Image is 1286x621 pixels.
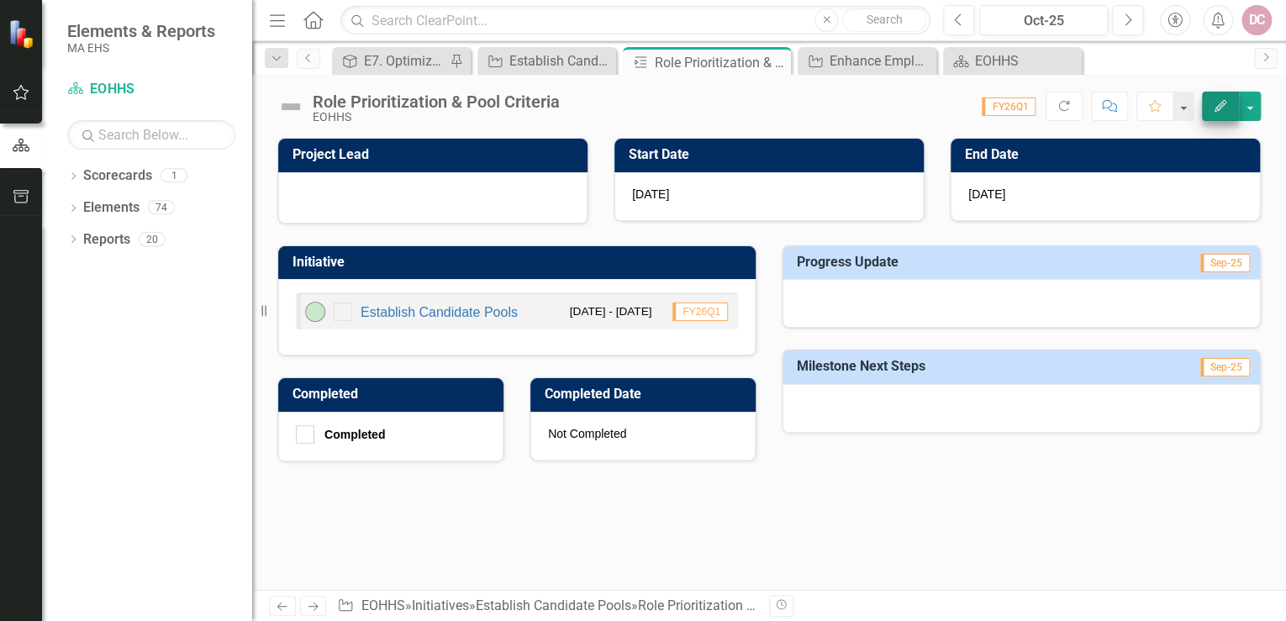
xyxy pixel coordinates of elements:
[67,41,215,55] small: MA EHS
[67,120,235,150] input: Search Below...
[293,387,495,402] h3: Completed
[161,169,187,183] div: 1
[482,50,612,71] a: Establish Candidate Pools
[293,255,747,270] h3: Initiative
[965,147,1252,162] h3: End Date
[361,597,405,613] a: EOHHS
[361,305,518,319] a: Establish Candidate Pools
[979,5,1108,35] button: Oct-25
[67,80,235,99] a: EOHHS
[8,19,38,49] img: ClearPoint Strategy
[530,412,756,460] div: Not Completed
[1241,5,1272,35] button: DC
[797,255,1099,270] h3: Progress Update
[947,50,1078,71] a: EOHHS
[336,50,445,71] a: E7. Optimize HR services
[985,11,1102,31] div: Oct-25
[509,50,612,71] div: Establish Candidate Pools
[337,597,756,616] div: » » »
[412,597,469,613] a: Initiatives
[476,597,631,613] a: Establish Candidate Pools
[313,111,560,124] div: EOHHS
[830,50,932,71] div: Enhance Employee Experience
[672,303,728,321] span: FY26Q1
[148,201,175,215] div: 74
[83,230,130,250] a: Reports
[570,303,652,319] small: [DATE] - [DATE]
[842,8,926,32] button: Search
[67,21,215,41] span: Elements & Reports
[1200,254,1250,272] span: Sep-25
[313,92,560,111] div: Role Prioritization & Pool Criteria
[968,187,1005,201] span: [DATE]
[629,147,915,162] h3: Start Date
[632,187,669,201] span: [DATE]
[867,13,903,26] span: Search
[83,198,140,218] a: Elements
[83,166,152,186] a: Scorecards
[364,50,445,71] div: E7. Optimize HR services
[139,232,166,246] div: 20
[277,93,304,120] img: Not Defined
[545,387,747,402] h3: Completed Date
[293,147,579,162] h3: Project Lead
[982,97,1036,116] span: FY26Q1
[655,52,787,73] div: Role Prioritization & Pool Criteria
[340,6,930,35] input: Search ClearPoint...
[975,50,1078,71] div: EOHHS
[802,50,932,71] a: Enhance Employee Experience
[638,597,830,613] div: Role Prioritization & Pool Criteria
[1200,358,1250,376] span: Sep-25
[305,302,325,322] img: On-track
[797,359,1122,374] h3: Milestone Next Steps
